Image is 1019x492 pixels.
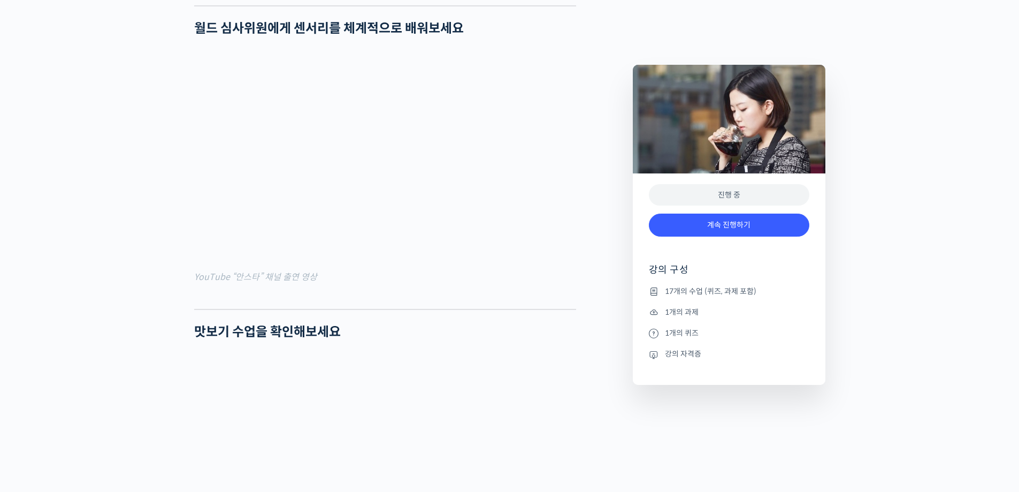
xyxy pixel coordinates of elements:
[194,324,341,340] strong: 맛보기 수업을 확인해보세요
[649,184,809,206] div: 진행 중
[649,285,809,298] li: 17개의 수업 (퀴즈, 과제 포함)
[34,355,40,364] span: 홈
[649,327,809,339] li: 1개의 퀴즈
[138,339,205,366] a: 설정
[71,339,138,366] a: 대화
[98,356,111,365] span: 대화
[649,214,809,237] a: 계속 진행하기
[194,20,464,36] strong: 월드 심사위원에게 센서리를 체계적으로 배워보세요
[3,339,71,366] a: 홈
[194,51,576,266] iframe: 커피 센서리 연습, '이것'을 구별하는 것부터 시작해야 합니다. (기미사 송인영 대표 2부)
[649,348,809,361] li: 강의 자격증
[194,271,317,283] mark: YouTube “안스타” 채널 출연 영상
[165,355,178,364] span: 설정
[649,306,809,319] li: 1개의 과제
[649,263,809,285] h4: 강의 구성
